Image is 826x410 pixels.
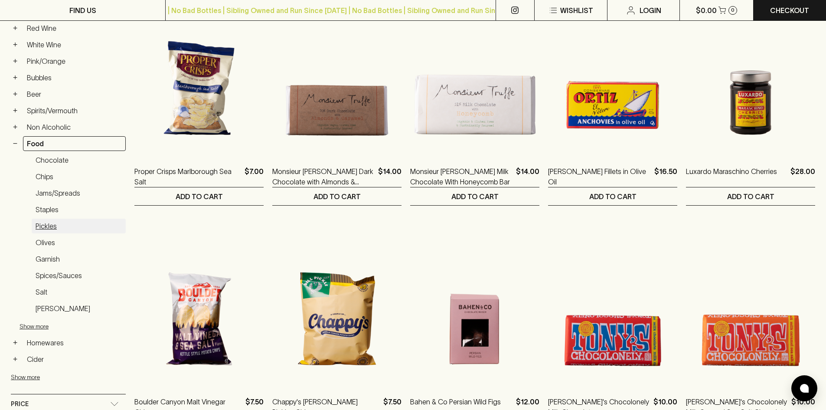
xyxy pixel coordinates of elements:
a: Olives [32,235,126,250]
img: Bahen & Co Persian Wild Figs [410,232,539,384]
button: ADD TO CART [272,187,402,205]
button: + [11,355,20,364]
span: Price [11,399,29,410]
button: ADD TO CART [686,187,815,205]
button: ADD TO CART [410,187,539,205]
a: Jams/Spreads [32,186,126,200]
p: ADD TO CART [176,191,223,202]
button: + [11,338,20,347]
a: [PERSON_NAME] [32,301,126,316]
button: + [11,106,20,115]
p: $0.00 [696,5,717,16]
img: Luxardo Maraschino Cherries [686,1,815,153]
p: 0 [731,8,735,13]
p: $14.00 [516,166,539,187]
p: ADD TO CART [451,191,499,202]
a: Salt [32,285,126,299]
img: Ortiz Anchovy Fillets in Olive Oil [548,1,677,153]
button: + [11,90,20,98]
button: + [11,73,20,82]
a: [PERSON_NAME] Fillets in Olive Oil [548,166,651,187]
button: + [11,40,20,49]
button: + [11,123,20,131]
a: Bubbles [23,70,126,85]
p: FIND US [69,5,96,16]
a: Chocolate [32,153,126,167]
p: $28.00 [790,166,815,187]
a: Pickles [32,219,126,233]
img: Tony's Chocolonely Milk Chocolate [548,232,677,384]
button: Show more [20,318,133,335]
img: Proper Crisps Marlborough Sea Salt [134,1,264,153]
p: $16.50 [654,166,677,187]
img: bubble-icon [800,384,809,393]
a: Food [23,136,126,151]
a: Chips [32,169,126,184]
a: Monsieur [PERSON_NAME] Dark Chocolate with Almonds & Caramel [272,166,375,187]
img: Chappy's Dill Pickles Chips [272,232,402,384]
a: Non Alcoholic [23,120,126,134]
img: Monsieur Truffe Dark Chocolate with Almonds & Caramel [272,1,402,153]
p: ADD TO CART [589,191,637,202]
button: + [11,24,20,33]
p: Checkout [770,5,809,16]
a: White Wine [23,37,126,52]
a: Beer [23,87,126,102]
p: ADD TO CART [313,191,361,202]
p: $7.00 [245,166,264,187]
a: Homewares [23,335,126,350]
a: Red Wine [23,21,126,36]
button: ADD TO CART [548,187,677,205]
a: Cider [23,352,126,367]
button: − [11,139,20,148]
p: Wishlist [560,5,593,16]
a: Garnish [32,252,126,266]
p: ADD TO CART [727,191,774,202]
a: Spices/Sauces [32,268,126,283]
img: Monsieur Truffe Milk Chocolate With Honeycomb Bar [410,1,539,153]
img: Tony's Chocolonely Milk Caramel Sea Salt Chocolate Bar [686,232,815,384]
a: Proper Crisps Marlborough Sea Salt [134,166,241,187]
button: + [11,57,20,66]
img: Boulder Canyon Malt Vinegar Chips [134,232,264,384]
p: Login [640,5,661,16]
p: $14.00 [378,166,402,187]
a: Spirits/Vermouth [23,103,126,118]
button: ADD TO CART [134,187,264,205]
a: Staples [32,202,126,217]
a: Pink/Orange [23,54,126,69]
button: Show more [11,368,124,386]
a: Luxardo Maraschino Cherries [686,166,777,187]
a: Monsieur [PERSON_NAME] Milk Chocolate With Honeycomb Bar [410,166,513,187]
